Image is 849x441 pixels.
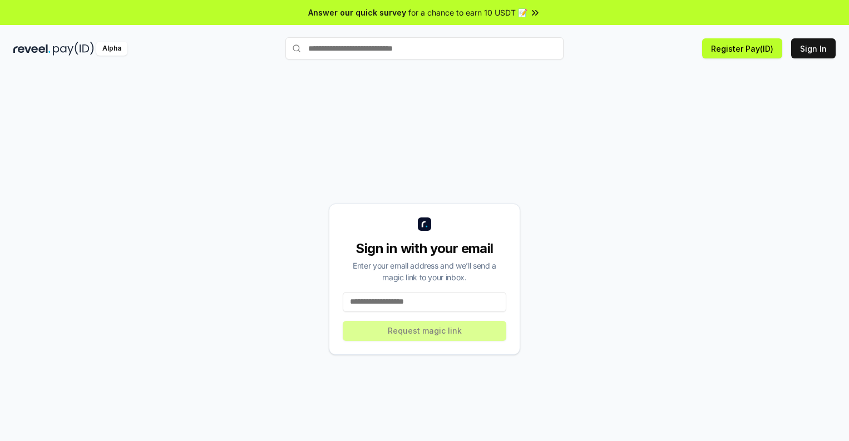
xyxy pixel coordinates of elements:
img: logo_small [418,217,431,231]
button: Sign In [791,38,836,58]
img: reveel_dark [13,42,51,56]
span: Answer our quick survey [308,7,406,18]
button: Register Pay(ID) [702,38,782,58]
div: Alpha [96,42,127,56]
img: pay_id [53,42,94,56]
div: Sign in with your email [343,240,506,257]
span: for a chance to earn 10 USDT 📝 [408,7,527,18]
div: Enter your email address and we’ll send a magic link to your inbox. [343,260,506,283]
